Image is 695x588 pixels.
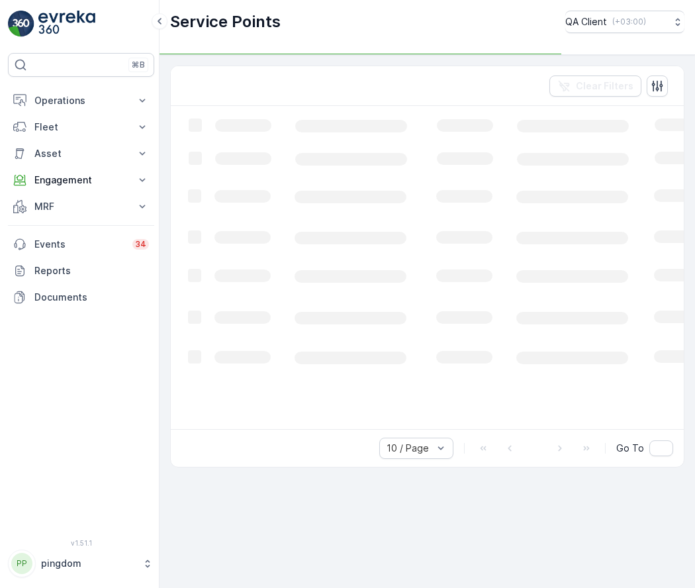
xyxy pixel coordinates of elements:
[8,114,154,140] button: Fleet
[41,557,136,570] p: pingdom
[8,87,154,114] button: Operations
[612,17,646,27] p: ( +03:00 )
[38,11,95,37] img: logo_light-DOdMpM7g.png
[8,167,154,193] button: Engagement
[616,442,644,455] span: Go To
[34,264,149,277] p: Reports
[34,173,128,187] p: Engagement
[11,553,32,574] div: PP
[8,550,154,577] button: PPpingdom
[8,193,154,220] button: MRF
[34,238,124,251] p: Events
[8,140,154,167] button: Asset
[170,11,281,32] p: Service Points
[8,284,154,311] a: Documents
[8,258,154,284] a: Reports
[34,94,128,107] p: Operations
[34,147,128,160] p: Asset
[135,239,146,250] p: 34
[34,121,128,134] p: Fleet
[132,60,145,70] p: ⌘B
[34,200,128,213] p: MRF
[565,15,607,28] p: QA Client
[8,231,154,258] a: Events34
[576,79,633,93] p: Clear Filters
[34,291,149,304] p: Documents
[565,11,684,33] button: QA Client(+03:00)
[8,11,34,37] img: logo
[549,75,641,97] button: Clear Filters
[8,539,154,547] span: v 1.51.1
